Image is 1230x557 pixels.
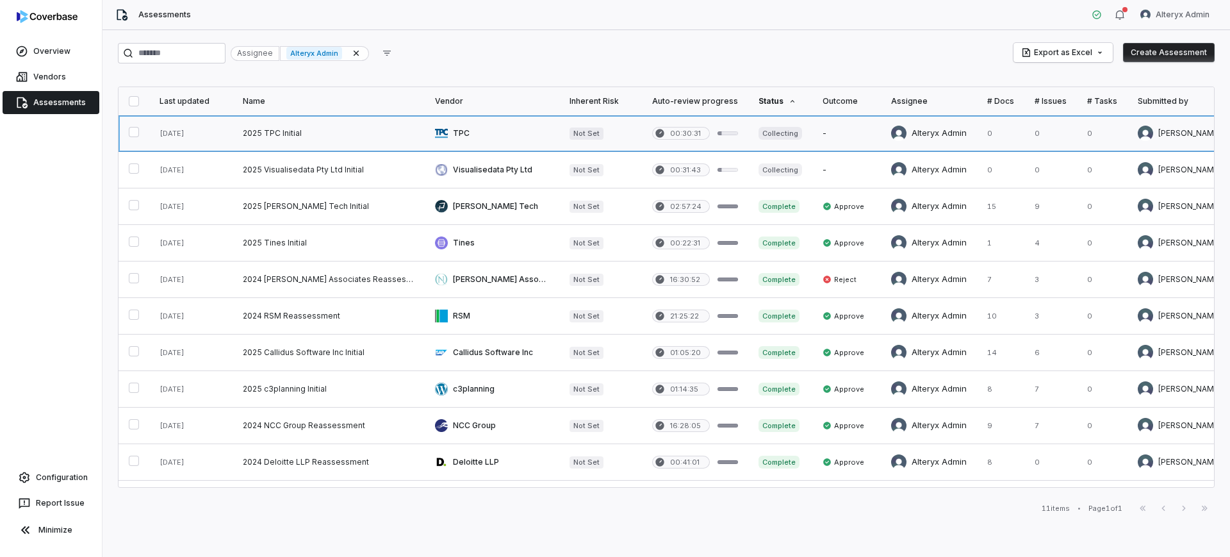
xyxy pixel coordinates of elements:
img: Diana Esparza avatar [1138,272,1153,287]
a: Assessments [3,91,99,114]
div: Assignee [891,96,967,106]
div: Page 1 of 1 [1088,504,1122,513]
a: Configuration [5,466,97,489]
img: Diana Esparza avatar [1138,199,1153,214]
div: 11 items [1042,504,1070,513]
img: Alteryx Admin avatar [891,235,906,251]
td: - [812,115,881,152]
img: Alteryx Admin avatar [891,272,906,287]
img: Diana Esparza avatar [1138,162,1153,178]
img: Diana Esparza avatar [1138,235,1153,251]
a: Overview [3,40,99,63]
div: Auto-review progress [652,96,738,106]
div: Status [758,96,802,106]
img: Alteryx Admin avatar [1140,10,1151,20]
span: Alteryx Admin [286,47,342,60]
div: Last updated [160,96,222,106]
img: Alteryx Admin avatar [891,381,906,397]
img: Diana Esparza avatar [1138,454,1153,470]
a: Vendors [3,65,99,88]
img: Alteryx Admin avatar [891,418,906,433]
div: Name [243,96,414,106]
button: Export as Excel [1013,43,1113,62]
span: Alteryx Admin [1156,10,1209,20]
div: Outcome [823,96,871,106]
img: logo-D7KZi-bG.svg [17,10,78,23]
div: Vendor [435,96,549,106]
div: Alteryx Admin [280,46,369,61]
img: Diana Esparza avatar [1138,308,1153,324]
button: Alteryx Admin avatarAlteryx Admin [1133,5,1217,24]
div: Inherent Risk [570,96,632,106]
div: Assignee [231,46,279,61]
div: • [1078,504,1081,513]
img: Diana Esparza avatar [1138,418,1153,433]
button: Report Issue [5,492,97,515]
span: Assessments [138,10,191,20]
div: # Tasks [1087,96,1117,106]
td: - [812,152,881,188]
div: Submitted by [1138,96,1221,106]
img: Diana Esparza avatar [1138,126,1153,141]
img: Alteryx Admin avatar [891,199,906,214]
img: Alteryx Admin avatar [891,345,906,360]
img: Alteryx Admin avatar [891,454,906,470]
div: # Docs [987,96,1014,106]
img: Diana Esparza avatar [1138,345,1153,360]
button: Minimize [5,517,97,543]
img: Diana Esparza avatar [1138,381,1153,397]
img: Alteryx Admin avatar [891,162,906,178]
img: Alteryx Admin avatar [891,126,906,141]
div: # Issues [1035,96,1067,106]
button: Create Assessment [1123,43,1215,62]
img: Alteryx Admin avatar [891,308,906,324]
